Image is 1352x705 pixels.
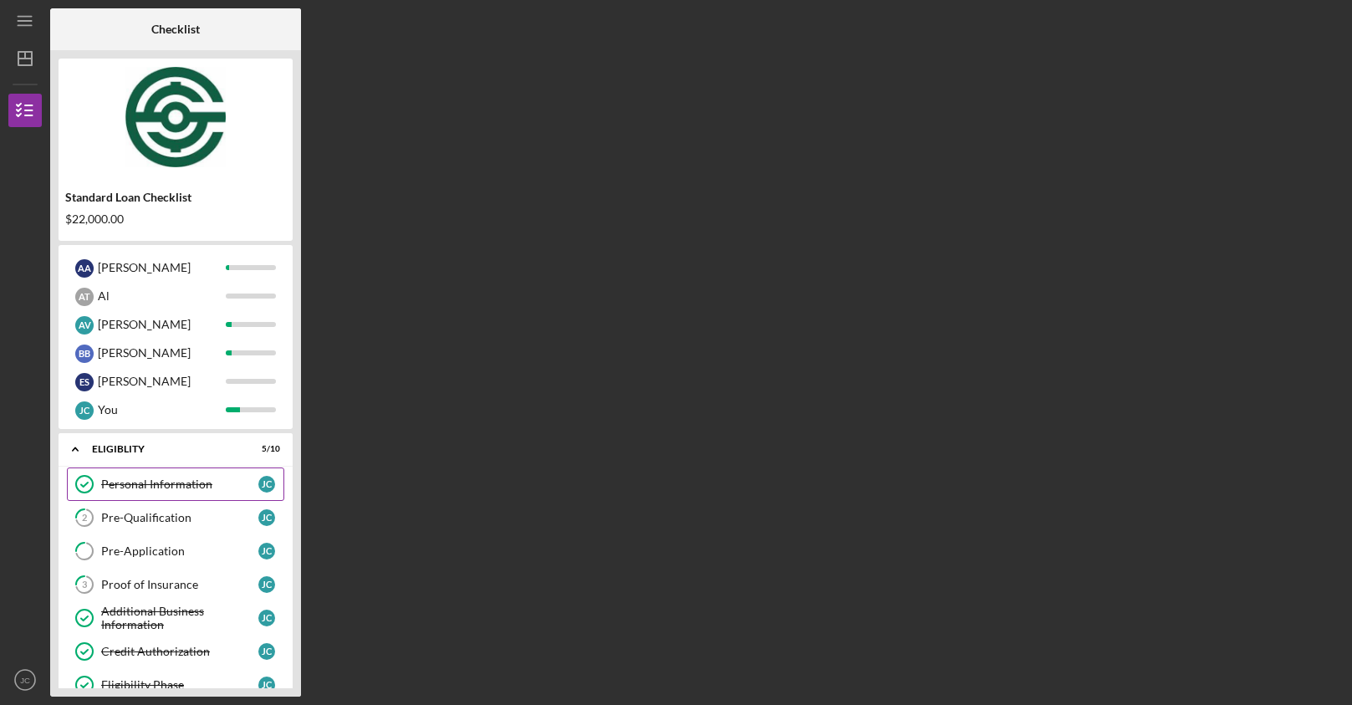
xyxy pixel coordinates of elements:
div: Personal Information [101,478,258,491]
div: You [98,396,226,424]
div: J C [258,576,275,593]
div: A V [75,316,94,335]
div: J C [258,677,275,693]
div: J C [258,643,275,660]
div: J C [258,610,275,626]
div: [PERSON_NAME] [98,367,226,396]
div: B B [75,345,94,363]
button: JC [8,663,42,697]
tspan: 2 [82,513,87,524]
div: J C [75,401,94,420]
tspan: 3 [82,580,87,590]
div: Pre-Application [101,544,258,558]
a: 2Pre-QualificationJC [67,501,284,534]
a: Credit AuthorizationJC [67,635,284,668]
div: Eligibility Phase [101,678,258,692]
div: [PERSON_NAME] [98,253,226,282]
div: J C [258,543,275,559]
div: J C [258,509,275,526]
text: JC [20,676,30,685]
div: Proof of Insurance [101,578,258,591]
a: Personal InformationJC [67,467,284,501]
div: Eligiblity [92,444,238,454]
a: Additional Business InformationJC [67,601,284,635]
div: Additional Business Information [101,605,258,631]
div: A T [75,288,94,306]
b: Checklist [151,23,200,36]
div: J C [258,476,275,493]
a: Pre-ApplicationJC [67,534,284,568]
div: A A [75,259,94,278]
div: E S [75,373,94,391]
div: Standard Loan Checklist [65,191,286,204]
div: Pre-Qualification [101,511,258,524]
div: $22,000.00 [65,212,286,226]
div: 5 / 10 [250,444,280,454]
div: [PERSON_NAME] [98,339,226,367]
div: Al [98,282,226,310]
div: [PERSON_NAME] [98,310,226,339]
div: Credit Authorization [101,645,258,658]
a: Eligibility PhaseJC [67,668,284,702]
a: 3Proof of InsuranceJC [67,568,284,601]
img: Product logo [59,67,293,167]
